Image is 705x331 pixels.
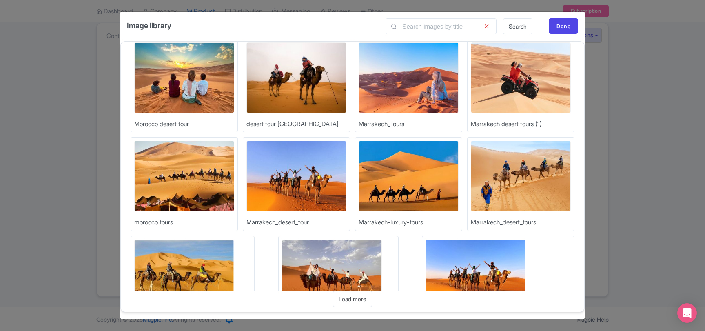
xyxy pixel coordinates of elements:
img: hsxzai8mvqcijfrvdtfm.jpg [471,141,571,211]
img: kc6zcnpxu71ko5wy1tvv.jpg [426,240,525,310]
img: ajvnoqsltmy3lvmt8xm2.jpg [134,240,234,310]
div: Marrakech_desert_tours [471,218,536,227]
h4: Image library [127,18,171,33]
div: desert tour [GEOGRAPHIC_DATA] [246,120,339,129]
div: Marrakech-luxury-tours [359,218,423,227]
img: tu1zorfq1zbrvlnrw6bb.jpg [282,240,382,310]
div: Marrakech_Tours [359,120,404,129]
a: Search [503,18,532,34]
img: morocco_tours_wszimg.jpg [134,141,234,211]
div: morocco tours [134,218,173,227]
input: Search images by title [386,18,497,34]
div: Marrakech_desert_tour [246,218,309,227]
div: Morocco desert tour [134,120,189,129]
a: Load more [333,291,372,307]
img: desert%20tour%20marrakech.jpg [246,42,346,113]
div: Marrakech desert tours (1) [471,120,542,129]
img: Marrakech_desert_tour_aeoci8.jpg [246,141,346,211]
img: Marrakech_desert_tours_1_toq7ey.jpg [471,42,571,113]
div: Open Intercom Messenger [677,303,697,323]
div: Done [549,18,578,34]
img: Marrakech_Tours_panwrc.jpg [359,42,459,113]
img: fwjemf5dsa4undskaove.jpg [359,141,459,211]
img: Morocco_desert_tour_z78frh.jpg [134,42,234,113]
